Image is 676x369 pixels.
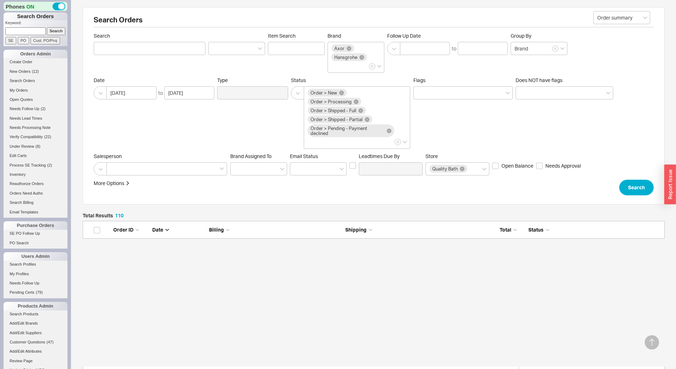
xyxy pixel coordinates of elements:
div: Status [523,226,661,233]
a: Process SE Tracking(2) [4,162,67,169]
span: Open Balance [501,162,533,169]
span: Flags [413,77,425,83]
p: Keyword: [5,20,67,27]
span: Brand Assigned To [230,153,271,159]
a: Add/Edit Attributes [4,348,67,355]
a: Add/Edit Brands [4,320,67,327]
a: Customer Questions(47) [4,338,67,346]
div: Products Admin [4,302,67,310]
a: Reauthorize Orders [4,180,67,188]
input: Brand [331,62,336,70]
div: Total [482,226,517,233]
span: Status [528,227,544,233]
span: Quality Bath [432,166,458,171]
div: to [452,45,456,52]
span: Salesperson [94,153,227,159]
input: Open Balance [492,163,499,169]
input: Search [94,42,205,55]
span: Order > Shipped - Full [310,108,356,113]
div: Shipping [345,226,478,233]
span: New Orders [10,69,31,74]
span: Needs Follow Up [10,107,39,111]
span: Total [500,227,511,233]
a: Orders Need Auths [4,190,67,197]
input: Flags [417,89,422,97]
input: Does NOT have flags [520,89,524,97]
span: ( 2 ) [47,163,52,167]
span: Group By [511,33,531,39]
span: Order > Pending - Payment declined [310,126,385,136]
input: SE [5,37,16,44]
button: Search [619,180,654,195]
span: Date [152,227,163,233]
span: Does NOT have flags [516,77,562,83]
input: Cust. PO/Proj [31,37,60,44]
span: 110 [115,212,123,218]
a: Needs Follow Up(2) [4,105,67,113]
span: Customer Questions [10,340,45,344]
a: Inventory [4,171,67,178]
input: Needs Approval [536,163,543,169]
h5: Total Results [83,213,123,218]
span: Billing [209,227,224,233]
a: PO Search [4,239,67,247]
a: Needs Processing Note [4,124,67,131]
svg: open menu [258,47,262,50]
input: Store [468,165,473,173]
span: ( 79 ) [36,290,43,294]
span: Brand [328,33,341,39]
span: ON [26,3,34,10]
input: Search [47,27,66,35]
span: Needs Processing Note [10,125,51,130]
span: Axor [334,46,345,51]
div: Order ID [113,226,149,233]
span: Leadtimes Due By [359,153,423,159]
a: Pending Certs(79) [4,289,67,296]
span: ( 22 ) [44,135,51,139]
a: My Orders [4,87,67,94]
a: Needs Follow Up [4,280,67,287]
a: Add/Edit Suppliers [4,329,67,337]
span: Needs Follow Up [10,281,39,285]
span: ( 2 ) [41,107,45,111]
a: Edit Carts [4,152,67,159]
div: More Options [94,180,124,187]
svg: open menu [280,168,284,170]
span: Order > Processing [310,99,352,104]
span: Verify Compatibility [10,135,43,139]
a: SE PO Follow Up [4,230,67,237]
div: Orders Admin [4,50,67,58]
a: My Profiles [4,270,67,278]
div: Users Admin [4,252,67,261]
span: Item Search [268,33,325,39]
a: Open Quotes [4,96,67,103]
button: More Options [94,180,130,187]
div: Date [152,226,205,233]
span: ( 47 ) [46,340,54,344]
span: Under Review [10,144,34,148]
div: Purchase Orders [4,221,67,230]
span: Search [628,183,645,192]
button: Brand [369,63,375,70]
a: Needs Lead Times [4,115,67,122]
span: Store [425,153,438,159]
svg: open menu [340,168,344,170]
a: Under Review(8) [4,143,67,150]
a: Search Orders [4,77,67,85]
span: Hansgrohe [334,55,357,60]
span: Follow Up Date [387,33,508,39]
h2: Search Orders [94,16,654,27]
span: Process SE Tracking [10,163,46,167]
span: Status [291,77,411,83]
a: Verify Compatibility(22) [4,133,67,141]
input: Select... [593,11,650,24]
span: ( 8 ) [35,144,40,148]
span: Order > Shipped - Partial [310,117,363,122]
svg: open menu [560,47,565,50]
input: PO [18,37,29,44]
a: Email Templates [4,208,67,216]
span: Order > New [310,90,337,95]
span: Order ID [113,227,133,233]
span: Pending Certs [10,290,34,294]
a: Search Billing [4,199,67,206]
